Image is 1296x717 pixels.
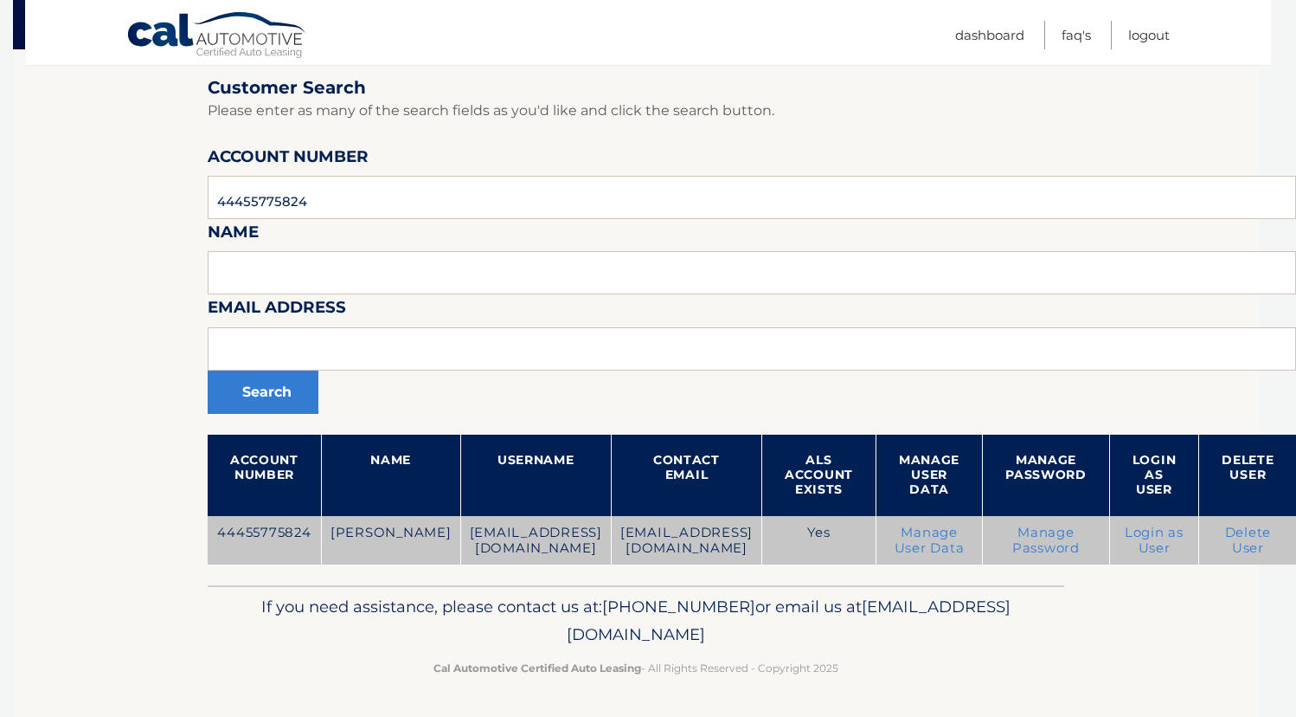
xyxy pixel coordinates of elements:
[1109,435,1199,516] th: Login as User
[126,11,308,61] a: Cal Automotive
[955,21,1024,49] a: Dashboard
[1225,525,1272,556] a: Delete User
[567,597,1010,644] span: [EMAIL_ADDRESS][DOMAIN_NAME]
[460,516,611,565] td: [EMAIL_ADDRESS][DOMAIN_NAME]
[1012,525,1080,556] a: Manage Password
[1125,525,1184,556] a: Login as User
[219,593,1053,649] p: If you need assistance, please contact us at: or email us at
[876,435,982,516] th: Manage User Data
[219,659,1053,677] p: - All Rights Reserved - Copyright 2025
[762,516,876,565] td: Yes
[1062,21,1091,49] a: FAQ's
[983,435,1110,516] th: Manage Password
[460,435,611,516] th: Username
[321,435,460,516] th: Name
[208,49,1296,585] div: | | | | | | | |
[433,662,641,675] strong: Cal Automotive Certified Auto Leasing
[208,294,346,326] label: Email Address
[895,525,965,556] a: Manage User Data
[602,597,755,617] span: [PHONE_NUMBER]
[208,516,321,565] td: 44455775824
[208,435,321,516] th: Account Number
[208,219,259,251] label: Name
[762,435,876,516] th: ALS Account Exists
[1128,21,1170,49] a: Logout
[208,371,318,414] button: Search
[208,99,1296,123] p: Please enter as many of the search fields as you'd like and click the search button.
[321,516,460,565] td: [PERSON_NAME]
[208,144,369,176] label: Account Number
[611,435,761,516] th: Contact Email
[611,516,761,565] td: [EMAIL_ADDRESS][DOMAIN_NAME]
[208,77,1296,99] h2: Customer Search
